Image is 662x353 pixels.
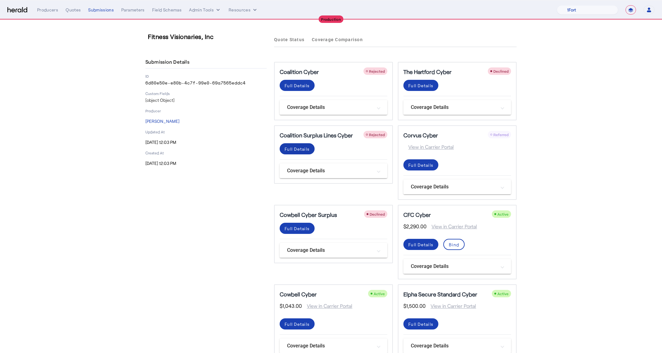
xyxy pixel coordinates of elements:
[152,7,182,13] div: Field Schemas
[280,80,315,91] button: Full Details
[411,183,496,191] mat-panel-title: Coverage Details
[403,302,426,310] span: $1,500.00
[145,129,267,134] p: Updated At
[403,210,431,219] h5: CFC Cyber
[403,143,454,151] span: View in Carrier Portal
[280,318,315,329] button: Full Details
[312,32,363,47] a: Coverage Comparison
[280,67,319,76] h5: Coalition Cyber
[285,321,310,327] div: Full Details
[229,7,258,13] button: Resources dropdown menu
[145,58,192,66] h4: Submission Details
[37,7,58,13] div: Producers
[88,7,114,13] div: Submissions
[403,239,438,250] button: Full Details
[280,163,387,178] mat-expansion-panel-header: Coverage Details
[497,212,509,216] span: Active
[408,241,433,248] div: Full Details
[403,159,438,170] button: Full Details
[280,131,353,140] h5: Coalition Surplus Lines Cyber
[287,247,372,254] mat-panel-title: Coverage Details
[7,7,27,13] img: Herald Logo
[403,223,427,230] span: $2,290.00
[443,239,465,250] button: Bind
[497,291,509,296] span: Active
[319,15,343,23] div: Production
[121,7,145,13] div: Parameters
[280,210,337,219] h5: Cowbell Cyber Surplus
[285,82,310,89] div: Full Details
[408,162,433,168] div: Full Details
[449,241,459,248] div: Bind
[280,243,387,258] mat-expansion-panel-header: Coverage Details
[403,290,477,299] h5: Elpha Secure Standard Cyber
[403,179,511,194] mat-expansion-panel-header: Coverage Details
[145,97,267,103] p: [object Object]
[369,132,385,137] span: Rejected
[145,139,267,145] p: [DATE] 12:03 PM
[287,167,372,174] mat-panel-title: Coverage Details
[145,118,267,124] p: [PERSON_NAME]
[287,104,372,111] mat-panel-title: Coverage Details
[370,212,385,216] span: Declined
[302,302,352,310] span: View in Carrier Portal
[312,37,363,42] span: Coverage Comparison
[280,290,317,299] h5: Cowbell Cyber
[403,67,452,76] h5: The Hartford Cyber
[493,69,509,73] span: Declined
[145,150,267,155] p: Created At
[189,7,221,13] button: internal dropdown menu
[403,318,438,329] button: Full Details
[426,302,476,310] span: View in Carrier Portal
[285,146,310,152] div: Full Details
[274,37,304,42] span: Quote Status
[280,223,315,234] button: Full Details
[411,104,496,111] mat-panel-title: Coverage Details
[66,7,81,13] div: Quotes
[493,132,509,137] span: Referred
[403,259,511,274] mat-expansion-panel-header: Coverage Details
[145,74,267,79] p: ID
[411,342,496,350] mat-panel-title: Coverage Details
[408,321,433,327] div: Full Details
[274,32,304,47] a: Quote Status
[287,342,372,350] mat-panel-title: Coverage Details
[280,302,302,310] span: $1,043.00
[280,100,387,115] mat-expansion-panel-header: Coverage Details
[374,291,385,296] span: Active
[403,80,438,91] button: Full Details
[145,91,267,96] p: Custom Fields
[411,263,496,270] mat-panel-title: Coverage Details
[369,69,385,73] span: Rejected
[280,143,315,154] button: Full Details
[285,225,310,232] div: Full Details
[403,100,511,115] mat-expansion-panel-header: Coverage Details
[408,82,433,89] div: Full Details
[145,108,267,113] p: Producer
[403,131,438,140] h5: Corvus Cyber
[427,223,477,230] span: View in Carrier Portal
[145,80,267,86] p: 6d80e50e-e80b-4c7f-99e0-69a7565eddc4
[145,160,267,166] p: [DATE] 12:03 PM
[148,32,269,41] h3: Fitness Visionaries, Inc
